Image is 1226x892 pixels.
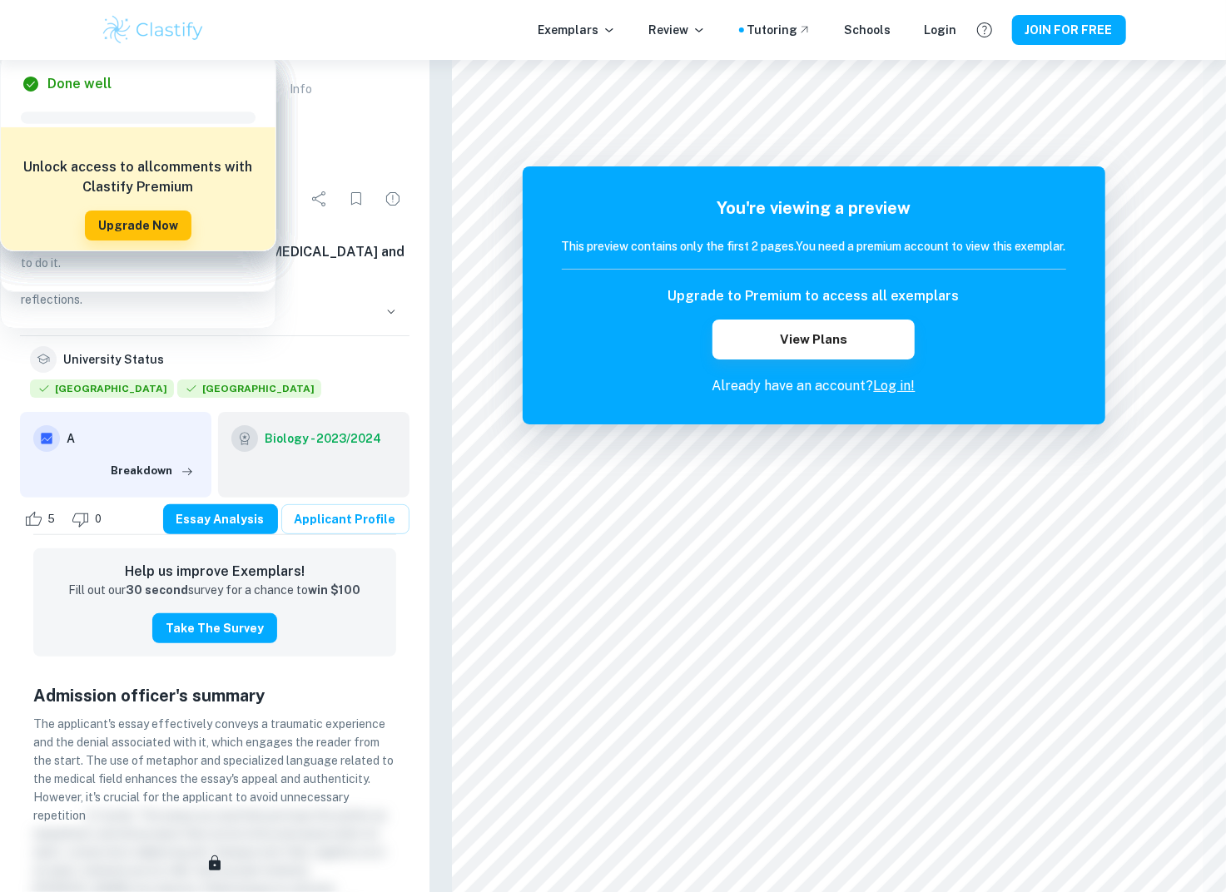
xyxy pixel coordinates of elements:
strong: win $100 [308,583,360,597]
p: Fill out our survey for a chance to [68,582,360,600]
h6: This preview contains only the first 2 pages. You need a premium account to view this exemplar. [562,237,1066,255]
span: [GEOGRAPHIC_DATA] [30,379,174,398]
h5: Admission officer's summary [33,683,396,708]
h6: A [67,429,198,448]
h5: You're viewing a preview [562,196,1066,221]
button: Breakdown [107,458,198,483]
span: The applicant's essay effectively conveys a traumatic experience and the denial associated with i... [33,717,394,822]
button: Help and Feedback [970,16,999,44]
h6: Upgrade to Premium to access all exemplars [668,286,960,306]
a: Schools [845,21,891,39]
p: Review [649,21,706,39]
div: Share [303,182,336,216]
a: Biology - 2023/2024 [265,425,381,452]
p: Exemplars [539,21,616,39]
a: Applicant Profile [281,504,409,534]
h6: Done well [47,74,112,94]
div: Dislike [67,506,111,533]
a: Login [925,21,957,39]
button: Take the Survey [152,613,277,643]
button: Upgrade Now [85,211,191,240]
button: Essay Analysis [163,504,278,534]
h6: University Status [63,350,164,369]
div: Accepted: Purdue University [30,379,174,402]
a: Log in! [874,378,916,394]
div: Accepted: Case Western Reserve University [177,379,321,402]
img: Clastify logo [101,13,206,47]
a: Tutoring [747,21,812,39]
strong: 30 second [126,583,188,597]
span: [GEOGRAPHIC_DATA] [177,379,321,398]
button: JOIN FOR FREE [1012,15,1126,45]
div: Bookmark [340,182,373,216]
div: Like [20,506,64,533]
h6: Help us improve Exemplars! [47,562,383,582]
span: 5 [38,511,64,528]
button: View Plans [712,320,914,359]
span: 0 [86,511,111,528]
h6: Biology - 2023/2024 [265,429,381,448]
h6: Unlock access to all comments with Clastify Premium [9,157,267,197]
div: Report issue [376,182,409,216]
p: Info [290,80,312,98]
p: Already have an account? [562,376,1066,396]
